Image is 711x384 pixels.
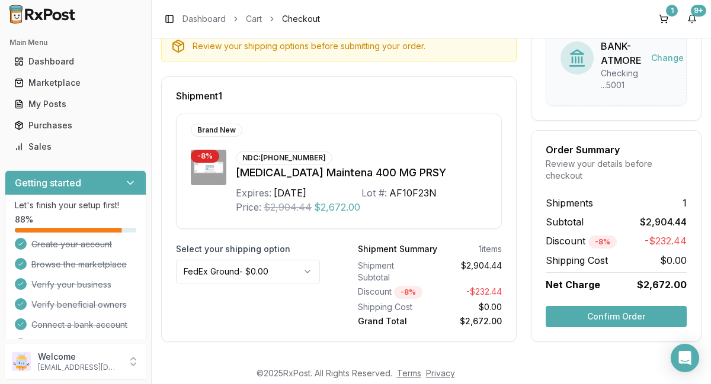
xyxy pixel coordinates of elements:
[358,243,437,255] div: Shipment Summary
[358,301,425,313] div: Shipping Cost
[426,368,455,378] a: Privacy
[397,368,421,378] a: Terms
[435,301,502,313] div: $0.00
[31,259,127,270] span: Browse the marketplace
[14,120,137,131] div: Purchases
[31,238,112,250] span: Create your account
[191,150,226,185] img: Abilify Maintena 400 MG PRSY
[9,136,142,157] a: Sales
[671,344,699,372] div: Open Intercom Messenger
[14,56,137,67] div: Dashboard
[660,253,687,267] span: $0.00
[637,277,687,292] span: $2,672.00
[5,95,146,114] button: My Posts
[546,306,687,327] button: Confirm Order
[435,260,502,283] div: $2,904.44
[601,67,642,91] div: Checking ...5001
[588,235,617,249] div: - 8 %
[389,186,437,200] div: AF10F23N
[435,286,502,299] div: - $232.44
[14,98,137,110] div: My Posts
[9,115,142,136] a: Purchases
[645,234,687,249] span: -$232.44
[601,25,642,67] div: UNITED BANK-ATMORE
[5,137,146,156] button: Sales
[274,186,306,200] div: [DATE]
[176,243,320,255] label: Select your shipping option
[14,141,137,153] div: Sales
[264,200,312,214] span: $2,904.44
[546,279,600,291] span: Net Charge
[642,47,693,69] button: Change
[546,145,687,154] div: Order Summary
[394,286,422,299] div: - 8 %
[236,151,332,164] div: NDC: [PHONE_NUMBER]
[546,235,617,247] span: Discount
[15,199,136,211] p: Let's finish your setup first!
[9,51,142,72] a: Dashboard
[546,215,584,229] span: Subtotal
[9,72,142,93] a: Marketplace
[31,279,111,291] span: Verify your business
[182,13,320,25] nav: breadcrumb
[361,186,387,200] div: Lot #:
[14,77,137,89] div: Marketplace
[5,52,146,71] button: Dashboard
[358,286,425,299] div: Discount
[236,164,487,181] div: [MEDICAL_DATA] Maintena 400 MG PRSY
[246,13,262,25] a: Cart
[358,315,425,327] div: Grand Total
[654,9,673,28] button: 1
[683,196,687,210] span: 1
[191,150,219,163] div: - 8 %
[683,9,702,28] button: 9+
[691,5,706,17] div: 9+
[9,38,142,47] h2: Main Menu
[236,200,261,214] div: Price:
[193,40,507,52] div: Review your shipping options before submitting your order.
[358,260,425,283] div: Shipment Subtotal
[12,352,31,371] img: User avatar
[666,5,678,17] div: 1
[5,73,146,92] button: Marketplace
[546,158,687,182] div: Review your details before checkout
[546,253,608,267] span: Shipping Cost
[314,200,360,214] span: $2,672.00
[38,363,120,372] p: [EMAIL_ADDRESS][DOMAIN_NAME]
[182,13,226,25] a: Dashboard
[191,124,242,137] div: Brand New
[5,5,81,24] img: RxPost Logo
[640,215,687,229] span: $2,904.44
[15,214,33,225] span: 88 %
[282,13,320,25] span: Checkout
[31,299,127,311] span: Verify beneficial owners
[176,91,222,101] span: Shipment 1
[546,196,593,210] span: Shipments
[435,315,502,327] div: $2,672.00
[479,243,502,255] div: 1 items
[236,186,271,200] div: Expires:
[5,116,146,135] button: Purchases
[38,351,120,363] p: Welcome
[9,93,142,115] a: My Posts
[31,319,127,331] span: Connect a bank account
[15,176,81,190] h3: Getting started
